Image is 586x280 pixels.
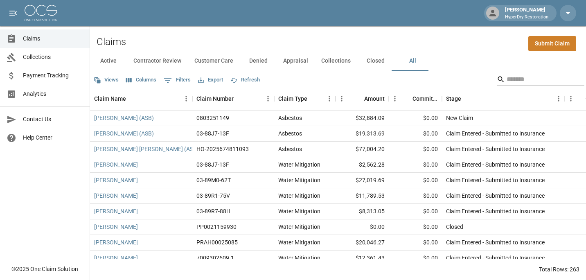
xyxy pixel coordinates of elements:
div: 03-89R1-75V [196,192,230,200]
div: Claim Entered - Submitted to Insurance [446,145,545,153]
div: 03-88J7-13F [196,129,229,138]
span: Payment Tracking [23,71,83,80]
button: Refresh [228,74,262,86]
div: $0.00 [389,204,442,219]
button: Sort [401,93,412,104]
div: Claim Entered - Submitted to Insurance [446,160,545,169]
div: $0.00 [336,219,389,235]
div: Asbestos [278,145,302,153]
div: Claim Entered - Submitted to Insurance [446,192,545,200]
div: Water Mitigation [278,207,320,215]
div: Water Mitigation [278,176,320,184]
button: Contractor Review [127,51,188,71]
div: [PERSON_NAME] [502,6,552,20]
div: Water Mitigation [278,254,320,262]
div: Amount [364,87,385,110]
button: Select columns [124,74,158,86]
div: Claim Entered - Submitted to Insurance [446,176,545,184]
div: $0.00 [389,219,442,235]
div: $8,313.05 [336,204,389,219]
button: Sort [234,93,245,104]
a: [PERSON_NAME] (ASB) [94,114,154,122]
div: 7009302609-1 [196,254,234,262]
div: $19,313.69 [336,126,389,142]
button: Menu [552,93,565,105]
button: Menu [323,93,336,105]
a: [PERSON_NAME] [94,176,138,184]
div: Claim Entered - Submitted to Insurance [446,254,545,262]
div: $0.00 [389,188,442,204]
a: [PERSON_NAME] [PERSON_NAME] (ASB) [94,145,199,153]
div: $0.00 [389,157,442,173]
div: 0803251149 [196,114,229,122]
div: Water Mitigation [278,192,320,200]
div: Amount [336,87,389,110]
div: Claim Type [278,87,307,110]
div: $0.00 [389,173,442,188]
button: open drawer [5,5,21,21]
div: 03-89M0-62T [196,176,231,184]
div: $32,884.09 [336,111,389,126]
img: ocs-logo-white-transparent.png [25,5,57,21]
div: Claim Number [192,87,274,110]
div: PP0021159930 [196,223,237,231]
button: Sort [126,93,137,104]
div: Water Mitigation [278,223,320,231]
div: $20,046.27 [336,235,389,251]
button: Active [90,51,127,71]
button: Denied [240,51,277,71]
button: Closed [357,51,394,71]
div: Committed Amount [389,87,442,110]
a: [PERSON_NAME] [94,238,138,246]
h2: Claims [97,36,126,48]
button: Menu [336,93,348,105]
div: New Claim [446,114,473,122]
div: Water Mitigation [278,238,320,246]
button: Appraisal [277,51,315,71]
div: PRAH00025085 [196,238,238,246]
div: © 2025 One Claim Solution [11,265,78,273]
div: dynamic tabs [90,51,586,71]
button: Customer Care [188,51,240,71]
a: [PERSON_NAME] [94,192,138,200]
button: Menu [262,93,274,105]
div: Claim Type [274,87,336,110]
a: [PERSON_NAME] [94,207,138,215]
button: Menu [389,93,401,105]
div: Claim Name [94,87,126,110]
p: HyperDry Restoration [505,14,548,21]
button: Export [196,74,225,86]
button: Show filters [162,74,193,87]
div: 03-88J7-13F [196,160,229,169]
button: Views [92,74,121,86]
div: 03-89R7-88H [196,207,230,215]
div: $77,004.20 [336,142,389,157]
button: Sort [353,93,364,104]
div: $11,789.53 [336,188,389,204]
div: Claim Entered - Submitted to Insurance [446,238,545,246]
span: Collections [23,53,83,61]
div: $0.00 [389,251,442,266]
a: [PERSON_NAME] (ASB) [94,129,154,138]
button: Sort [307,93,319,104]
div: Search [497,73,584,88]
div: Total Rows: 263 [539,265,579,273]
div: Water Mitigation [278,160,320,169]
button: Menu [180,93,192,105]
span: Analytics [23,90,83,98]
div: Claim Name [90,87,192,110]
div: Claim Number [196,87,234,110]
div: $0.00 [389,111,442,126]
span: Contact Us [23,115,83,124]
div: Asbestos [278,129,302,138]
div: Committed Amount [412,87,438,110]
span: Help Center [23,133,83,142]
button: Menu [565,93,577,105]
div: Closed [446,223,463,231]
button: Sort [461,93,473,104]
div: Stage [442,87,565,110]
div: $2,562.28 [336,157,389,173]
a: Submit Claim [528,36,576,51]
button: All [394,51,431,71]
span: Claims [23,34,83,43]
